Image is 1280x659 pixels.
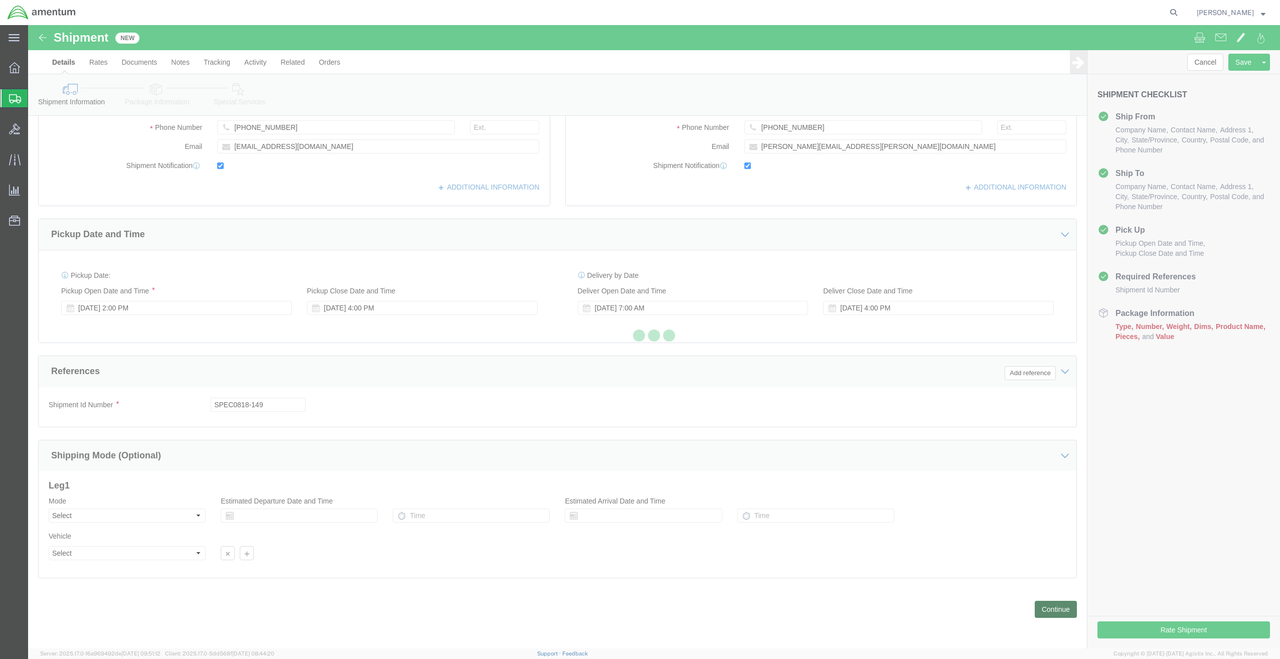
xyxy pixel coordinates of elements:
span: [DATE] 09:51:12 [121,650,161,656]
a: Feedback [562,650,588,656]
a: Support [537,650,562,656]
span: [DATE] 08:44:20 [232,650,274,656]
span: Joe Healy [1197,7,1254,18]
img: logo [7,5,76,20]
button: [PERSON_NAME] [1196,7,1266,19]
span: Client: 2025.17.0-5dd568f [165,650,274,656]
span: Server: 2025.17.0-16a969492de [40,650,161,656]
span: Copyright © [DATE]-[DATE] Agistix Inc., All Rights Reserved [1113,649,1268,658]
